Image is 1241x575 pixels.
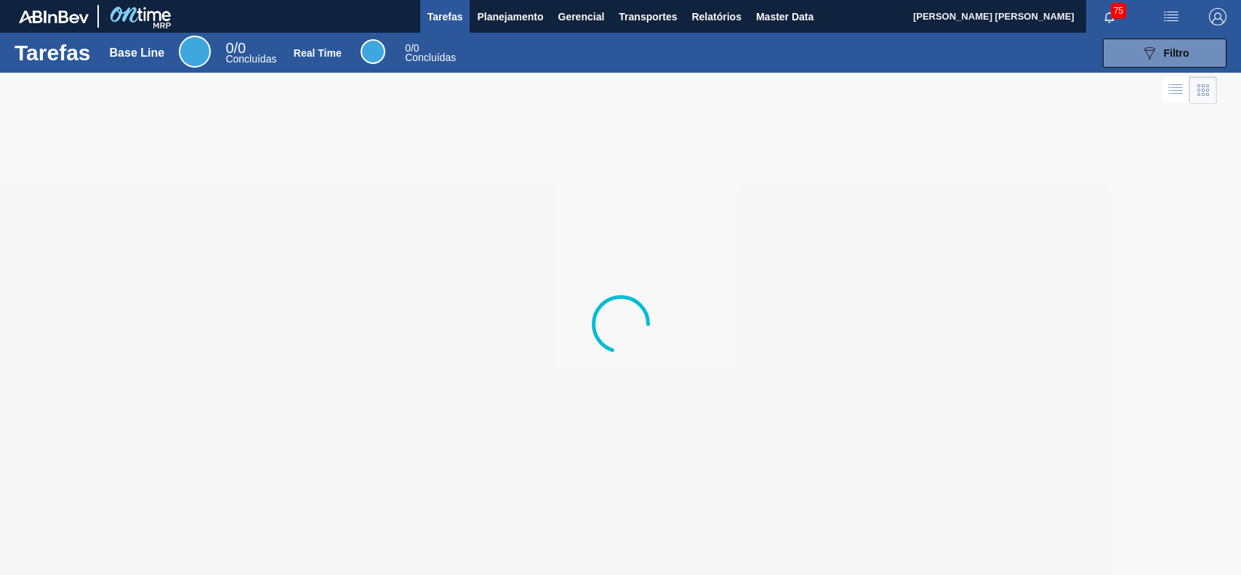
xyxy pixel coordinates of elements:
[361,39,385,64] div: Real Time
[19,10,89,23] img: TNhmsLtSVTkK8tSr43FrP2fwEKptu5GPRR3wAAAABJRU5ErkJggg==
[1111,3,1126,19] span: 75
[691,8,741,25] span: Relatórios
[1103,39,1226,68] button: Filtro
[405,42,411,54] span: 0
[225,42,276,64] div: Base Line
[179,36,211,68] div: Base Line
[558,8,605,25] span: Gerencial
[477,8,543,25] span: Planejamento
[405,52,456,63] span: Concluídas
[427,8,463,25] span: Tarefas
[225,53,276,65] span: Concluídas
[225,40,246,56] span: / 0
[619,8,677,25] span: Transportes
[756,8,814,25] span: Master Data
[1209,8,1226,25] img: Logout
[294,47,342,59] div: Real Time
[15,44,91,61] h1: Tarefas
[405,44,456,63] div: Real Time
[1164,47,1189,59] span: Filtro
[225,40,233,56] span: 0
[1162,8,1180,25] img: userActions
[110,47,165,60] div: Base Line
[1086,7,1133,27] button: Notificações
[405,42,419,54] span: / 0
